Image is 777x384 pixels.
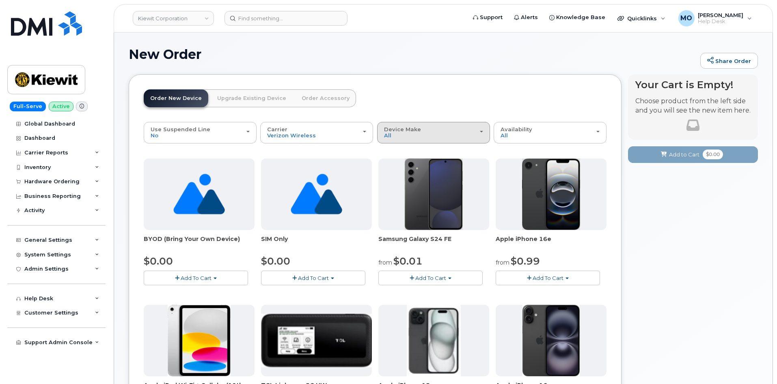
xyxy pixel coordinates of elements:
[261,314,372,367] img: linkzone5g.png
[393,255,423,267] span: $0.01
[384,132,391,139] span: All
[267,132,316,139] span: Verizon Wireless
[496,271,600,285] button: Add To Cart
[700,53,758,69] a: Share Order
[405,158,463,230] img: s24FE.jpg
[260,122,373,143] button: Carrier Verizon Wireless
[144,122,257,143] button: Use Suspended Line No
[144,255,173,267] span: $0.00
[377,122,490,143] button: Device Make All
[378,271,483,285] button: Add To Cart
[407,305,461,376] img: iphone15.jpg
[267,126,287,132] span: Carrier
[511,255,540,267] span: $0.99
[415,275,446,281] span: Add To Cart
[496,259,509,266] small: from
[151,132,158,139] span: No
[522,158,581,230] img: iphone16e.png
[295,89,356,107] a: Order Accessory
[635,79,751,90] h4: Your Cart is Empty!
[496,235,606,251] div: Apple iPhone 16e
[669,151,699,158] span: Add to Cart
[211,89,293,107] a: Upgrade Existing Device
[378,235,489,251] div: Samsung Galaxy S24 FE
[742,349,771,378] iframe: Messenger Launcher
[261,255,290,267] span: $0.00
[151,126,210,132] span: Use Suspended Line
[533,275,563,281] span: Add To Cart
[173,158,225,230] img: no_image_found-2caef05468ed5679b831cfe6fc140e25e0c280774317ffc20a367ab7fd17291e.png
[291,158,342,230] img: no_image_found-2caef05468ed5679b831cfe6fc140e25e0c280774317ffc20a367ab7fd17291e.png
[635,97,751,115] p: Choose product from the left side and you will see the new item here.
[168,305,231,376] img: ipad10thgen.png
[129,47,696,61] h1: New Order
[494,122,606,143] button: Availability All
[298,275,329,281] span: Add To Cart
[703,150,723,159] span: $0.00
[144,235,255,251] div: BYOD (Bring Your Own Device)
[261,235,372,251] div: SIM Only
[501,126,532,132] span: Availability
[144,89,208,107] a: Order New Device
[522,305,580,376] img: iphone_16_plus.png
[628,146,758,163] button: Add to Cart $0.00
[181,275,212,281] span: Add To Cart
[378,259,392,266] small: from
[384,126,421,132] span: Device Make
[501,132,508,139] span: All
[261,271,365,285] button: Add To Cart
[144,271,248,285] button: Add To Cart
